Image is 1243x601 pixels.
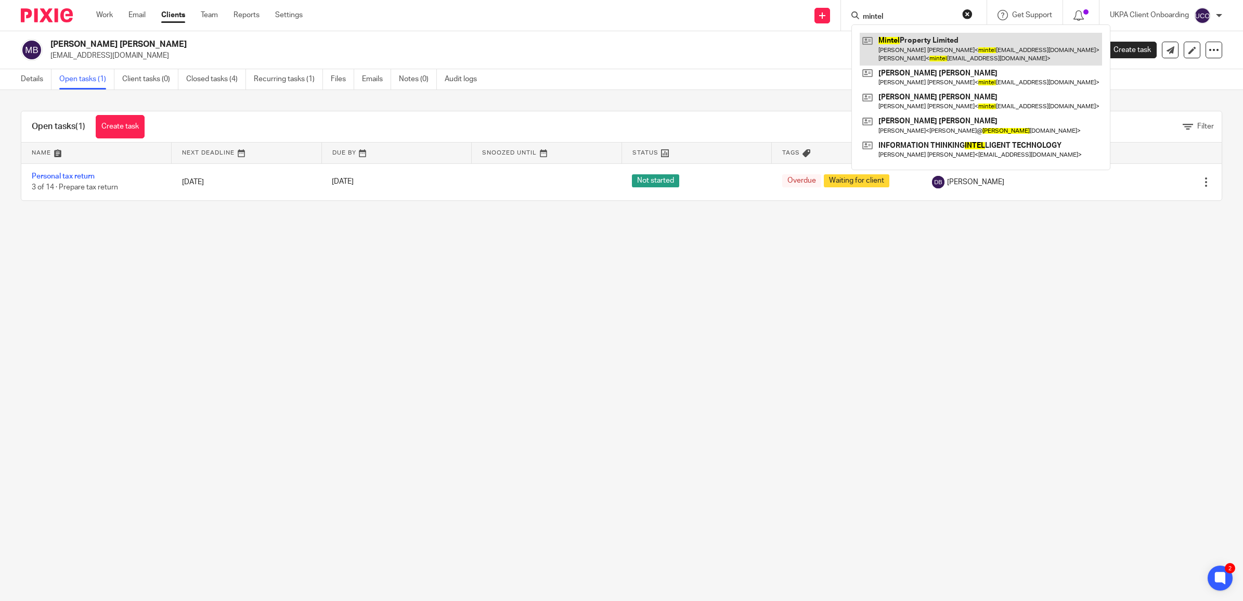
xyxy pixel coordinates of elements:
[21,8,73,22] img: Pixie
[947,177,1004,187] span: [PERSON_NAME]
[254,69,323,89] a: Recurring tasks (1)
[50,39,875,50] h2: [PERSON_NAME] [PERSON_NAME]
[932,176,944,188] img: svg%3E
[1012,11,1052,19] span: Get Support
[21,69,51,89] a: Details
[32,121,85,132] h1: Open tasks
[96,115,145,138] a: Create task
[96,10,113,20] a: Work
[399,69,437,89] a: Notes (0)
[186,69,246,89] a: Closed tasks (4)
[161,10,185,20] a: Clients
[782,150,800,156] span: Tags
[32,173,95,180] a: Personal tax return
[275,10,303,20] a: Settings
[201,10,218,20] a: Team
[1197,123,1214,130] span: Filter
[234,10,260,20] a: Reports
[122,69,178,89] a: Client tasks (0)
[332,178,354,186] span: [DATE]
[1096,42,1157,58] a: Create task
[59,69,114,89] a: Open tasks (1)
[32,184,118,191] span: 3 of 14 · Prepare tax return
[482,150,537,156] span: Snoozed Until
[128,10,146,20] a: Email
[782,174,821,187] span: Overdue
[1110,10,1189,20] p: UKPA Client Onboarding
[75,122,85,131] span: (1)
[1194,7,1211,24] img: svg%3E
[362,69,391,89] a: Emails
[172,163,322,200] td: [DATE]
[632,174,679,187] span: Not started
[632,150,658,156] span: Status
[445,69,485,89] a: Audit logs
[331,69,354,89] a: Files
[824,174,889,187] span: Waiting for client
[962,9,973,19] button: Clear
[862,12,955,22] input: Search
[50,50,1081,61] p: [EMAIL_ADDRESS][DOMAIN_NAME]
[21,39,43,61] img: svg%3E
[1225,563,1235,573] div: 2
